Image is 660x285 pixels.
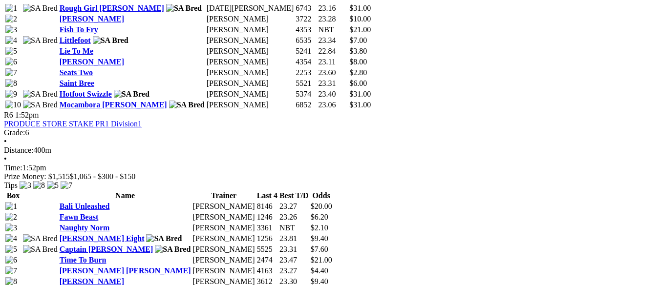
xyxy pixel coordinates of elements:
td: 8146 [256,202,278,211]
td: NBT [279,223,309,233]
span: 1:52pm [15,111,39,119]
span: $6.20 [311,213,328,221]
img: SA Bred [155,245,191,254]
td: 4163 [256,266,278,276]
td: [PERSON_NAME] [206,25,295,35]
td: [DATE][PERSON_NAME] [206,3,295,13]
span: $31.00 [349,90,371,98]
a: Fish To Fry [60,25,98,34]
span: $10.00 [349,15,371,23]
span: Grade: [4,128,25,137]
a: [PERSON_NAME] [60,15,124,23]
span: $8.00 [349,58,367,66]
img: SA Bred [146,234,182,243]
td: 6852 [295,100,317,110]
td: 23.34 [318,36,348,45]
td: [PERSON_NAME] [206,57,295,67]
img: SA Bred [23,90,58,99]
img: 9 [5,90,17,99]
td: 22.84 [318,46,348,56]
th: Last 4 [256,191,278,201]
div: 1:52pm [4,163,656,172]
img: SA Bred [23,36,58,45]
td: 4353 [295,25,317,35]
img: 7 [61,181,72,190]
span: $31.00 [349,4,371,12]
img: SA Bred [93,36,128,45]
td: 5241 [295,46,317,56]
td: 23.27 [279,266,309,276]
td: 23.06 [318,100,348,110]
img: SA Bred [169,101,205,109]
img: 3 [5,224,17,232]
td: 1246 [256,212,278,222]
span: $21.00 [349,25,371,34]
a: Captain [PERSON_NAME] [60,245,153,253]
td: [PERSON_NAME] [192,212,255,222]
a: Lie To Me [60,47,93,55]
img: 1 [5,202,17,211]
span: • [4,137,7,145]
td: 3722 [295,14,317,24]
img: 8 [5,79,17,88]
span: • [4,155,7,163]
a: Hotfoot Swizzle [60,90,112,98]
td: [PERSON_NAME] [192,234,255,244]
td: 23.26 [279,212,309,222]
a: Bali Unleashed [60,202,110,210]
td: 23.31 [318,79,348,88]
a: Time To Burn [60,256,106,264]
td: 3361 [256,223,278,233]
img: 6 [5,256,17,265]
span: $20.00 [311,202,332,210]
td: 23.81 [279,234,309,244]
td: [PERSON_NAME] [192,202,255,211]
td: 5521 [295,79,317,88]
td: [PERSON_NAME] [192,244,255,254]
span: Distance: [4,146,33,154]
span: $4.40 [311,266,328,275]
img: 7 [5,266,17,275]
td: [PERSON_NAME] [206,68,295,78]
td: [PERSON_NAME] [192,255,255,265]
td: 23.47 [279,255,309,265]
span: $21.00 [311,256,332,264]
img: 1 [5,4,17,13]
img: 10 [5,101,21,109]
td: 23.11 [318,57,348,67]
span: $31.00 [349,101,371,109]
th: Odds [310,191,333,201]
td: [PERSON_NAME] [206,89,295,99]
td: 23.60 [318,68,348,78]
div: 6 [4,128,656,137]
td: 6535 [295,36,317,45]
a: Littlefoot [60,36,91,44]
img: 5 [47,181,59,190]
img: 2 [5,15,17,23]
th: Name [59,191,192,201]
td: 23.40 [318,89,348,99]
img: SA Bred [166,4,202,13]
td: [PERSON_NAME] [192,223,255,233]
td: NBT [318,25,348,35]
a: Seats Two [60,68,93,77]
td: 23.28 [318,14,348,24]
td: 2253 [295,68,317,78]
div: 400m [4,146,656,155]
span: R6 [4,111,13,119]
a: [PERSON_NAME] Eight [60,234,145,243]
img: 5 [5,47,17,56]
img: 2 [5,213,17,222]
td: [PERSON_NAME] [206,100,295,110]
span: $9.40 [311,234,328,243]
td: 4354 [295,57,317,67]
td: [PERSON_NAME] [206,36,295,45]
td: 23.16 [318,3,348,13]
td: [PERSON_NAME] [206,46,295,56]
span: $2.80 [349,68,367,77]
a: Fawn Beast [60,213,99,221]
span: $6.00 [349,79,367,87]
span: $3.80 [349,47,367,55]
img: 6 [5,58,17,66]
th: Trainer [192,191,255,201]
